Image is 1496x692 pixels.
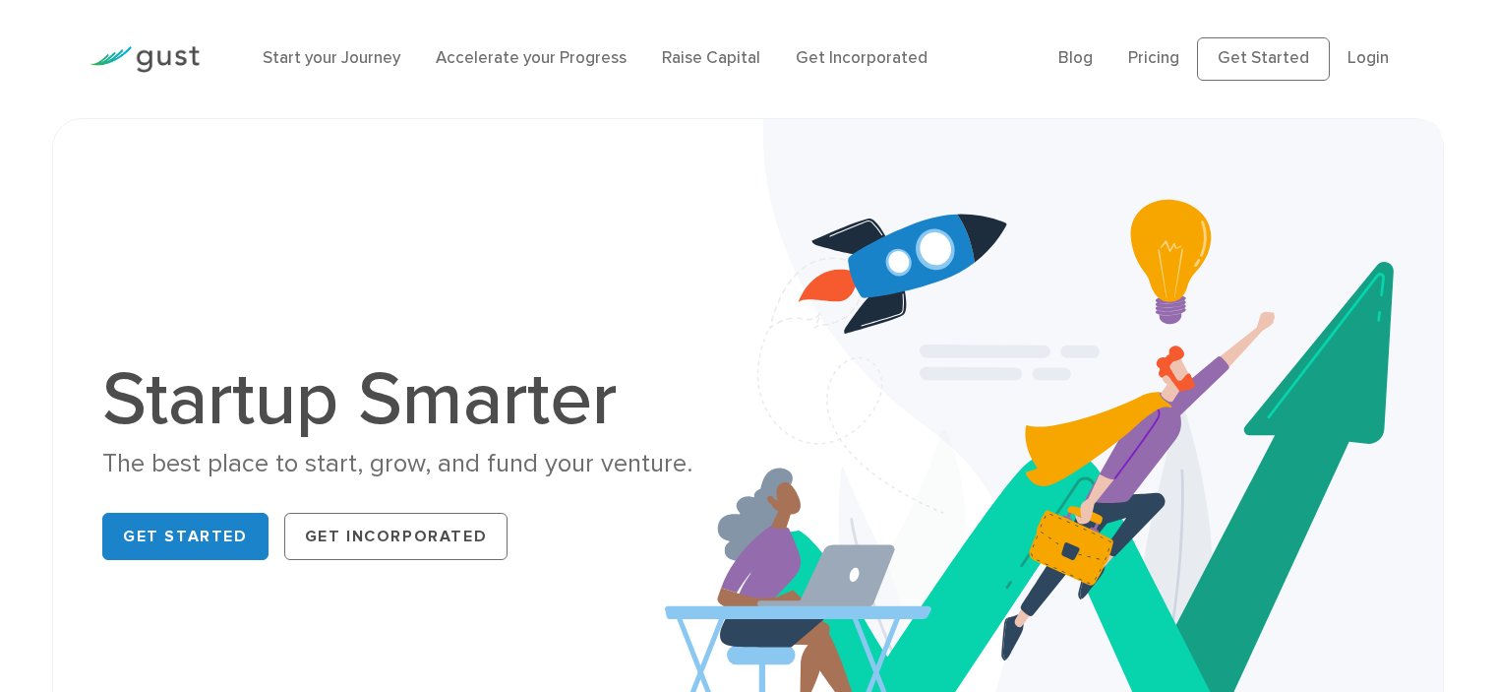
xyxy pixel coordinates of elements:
[284,513,509,560] a: Get Incorporated
[102,362,733,437] h1: Startup Smarter
[1197,37,1330,81] a: Get Started
[90,46,200,73] img: Gust Logo
[1128,48,1179,68] a: Pricing
[102,513,269,560] a: Get Started
[1347,48,1389,68] a: Login
[102,447,733,481] div: The best place to start, grow, and fund your venture.
[662,48,760,68] a: Raise Capital
[263,48,400,68] a: Start your Journey
[796,48,928,68] a: Get Incorporated
[436,48,627,68] a: Accelerate your Progress
[1058,48,1093,68] a: Blog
